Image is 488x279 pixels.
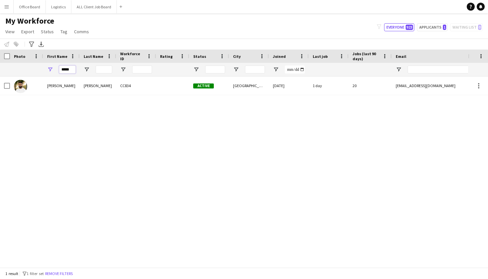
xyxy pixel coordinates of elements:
[233,54,241,59] span: City
[245,66,265,73] input: City Filter Input
[84,67,90,72] button: Open Filter Menu
[353,51,380,61] span: Jobs (last 90 days)
[233,67,239,72] button: Open Filter Menu
[14,0,46,13] button: Office Board
[132,66,152,73] input: Workforce ID Filter Input
[38,27,56,36] a: Status
[80,76,116,95] div: [PERSON_NAME]
[193,54,206,59] span: Status
[27,271,44,276] span: 1 filter set
[46,0,71,13] button: Logistics
[43,76,80,95] div: [PERSON_NAME]
[21,29,34,35] span: Export
[59,66,76,73] input: First Name Filter Input
[74,29,89,35] span: Comms
[58,27,70,36] a: Tag
[120,67,126,72] button: Open Filter Menu
[14,54,25,59] span: Photo
[396,67,402,72] button: Open Filter Menu
[5,29,15,35] span: View
[229,76,269,95] div: [GEOGRAPHIC_DATA]
[19,27,37,36] a: Export
[273,54,286,59] span: Joined
[71,27,92,36] a: Comms
[84,54,103,59] span: Last Name
[313,54,328,59] span: Last job
[71,0,117,13] button: ALL Client Job Board
[193,83,214,88] span: Active
[47,54,67,59] span: First Name
[309,76,349,95] div: 1 day
[37,40,45,48] app-action-btn: Export XLSX
[96,66,112,73] input: Last Name Filter Input
[349,76,392,95] div: 20
[14,80,27,93] img: Harry Singh
[406,25,413,30] span: 923
[396,54,406,59] span: Email
[28,40,36,48] app-action-btn: Advanced filters
[193,67,199,72] button: Open Filter Menu
[5,16,54,26] span: My Workforce
[384,23,414,31] button: Everyone923
[205,66,225,73] input: Status Filter Input
[443,25,446,30] span: 1
[269,76,309,95] div: [DATE]
[44,270,74,277] button: Remove filters
[41,29,54,35] span: Status
[60,29,67,35] span: Tag
[120,51,144,61] span: Workforce ID
[417,23,447,31] button: Applicants1
[47,67,53,72] button: Open Filter Menu
[3,27,17,36] a: View
[285,66,305,73] input: Joined Filter Input
[273,67,279,72] button: Open Filter Menu
[160,54,173,59] span: Rating
[116,76,156,95] div: CC834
